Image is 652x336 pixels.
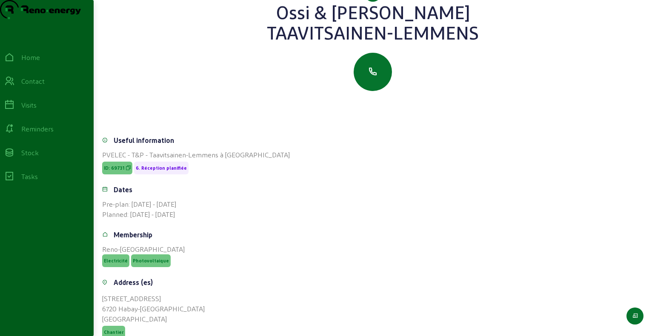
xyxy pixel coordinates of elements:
div: Planned: [DATE] - [DATE] [102,209,643,219]
div: Home [21,52,40,63]
span: Electricité [104,258,128,264]
div: Reno-[GEOGRAPHIC_DATA] [102,244,643,254]
div: Reminders [21,124,54,134]
div: Useful information [114,135,174,145]
div: Taavitsainen-Lemmens [102,22,643,43]
div: Tasks [21,171,38,182]
div: Visits [21,100,37,110]
div: PVELEC - T&P - Taavitsainen-Lemmens à [GEOGRAPHIC_DATA] [102,150,643,160]
span: 6. Réception planifiée [136,165,187,171]
div: 6720 Habay-[GEOGRAPHIC_DATA] [102,304,205,314]
div: [STREET_ADDRESS] [102,293,205,304]
div: Dates [114,185,132,195]
div: Ossi & [PERSON_NAME] [102,2,643,22]
span: Photovoltaique [133,258,169,264]
div: Membership [114,230,152,240]
div: Stock [21,148,39,158]
div: Address (es) [114,277,153,288]
span: ID: 69731 [104,165,124,171]
div: Contact [21,76,45,86]
div: [GEOGRAPHIC_DATA] [102,314,205,324]
span: Chantier [104,329,123,335]
div: Pre-plan: [DATE] - [DATE] [102,199,643,209]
